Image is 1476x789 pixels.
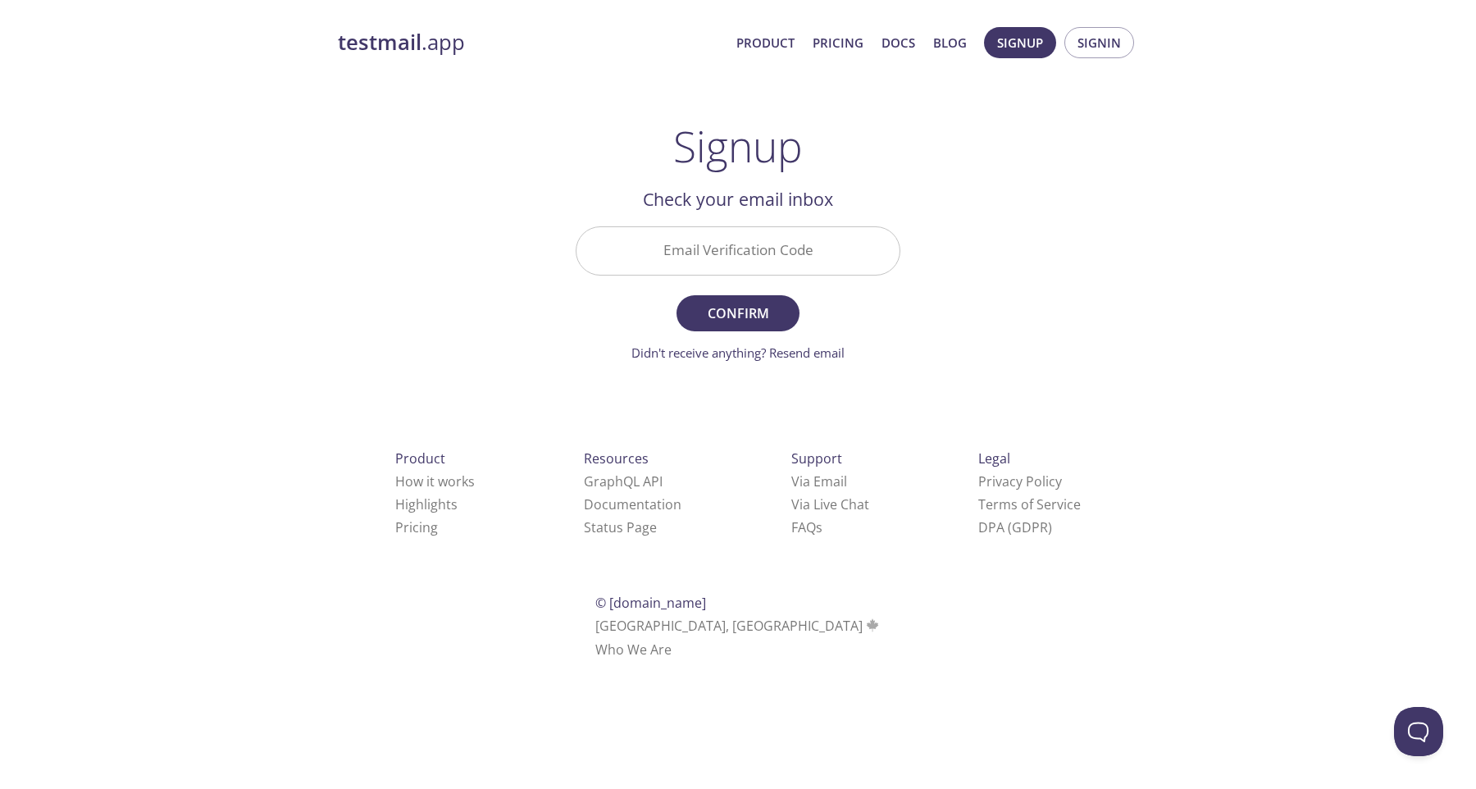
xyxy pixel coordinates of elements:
[584,518,657,536] a: Status Page
[584,472,663,490] a: GraphQL API
[978,472,1062,490] a: Privacy Policy
[933,32,967,53] a: Blog
[395,449,445,467] span: Product
[595,594,706,612] span: © [DOMAIN_NAME]
[584,449,649,467] span: Resources
[676,295,799,331] button: Confirm
[631,344,845,361] a: Didn't receive anything? Resend email
[816,518,822,536] span: s
[1394,707,1443,756] iframe: Help Scout Beacon - Open
[978,518,1052,536] a: DPA (GDPR)
[1064,27,1134,58] button: Signin
[595,617,881,635] span: [GEOGRAPHIC_DATA], [GEOGRAPHIC_DATA]
[595,641,672,659] a: Who We Are
[881,32,915,53] a: Docs
[584,495,681,513] a: Documentation
[338,29,723,57] a: testmail.app
[791,472,847,490] a: Via Email
[791,518,822,536] a: FAQ
[978,495,1081,513] a: Terms of Service
[338,28,421,57] strong: testmail
[791,449,842,467] span: Support
[395,495,458,513] a: Highlights
[997,32,1043,53] span: Signup
[695,302,781,325] span: Confirm
[395,518,438,536] a: Pricing
[791,495,869,513] a: Via Live Chat
[576,185,900,213] h2: Check your email inbox
[813,32,863,53] a: Pricing
[984,27,1056,58] button: Signup
[736,32,795,53] a: Product
[1077,32,1121,53] span: Signin
[978,449,1010,467] span: Legal
[395,472,475,490] a: How it works
[673,121,803,171] h1: Signup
